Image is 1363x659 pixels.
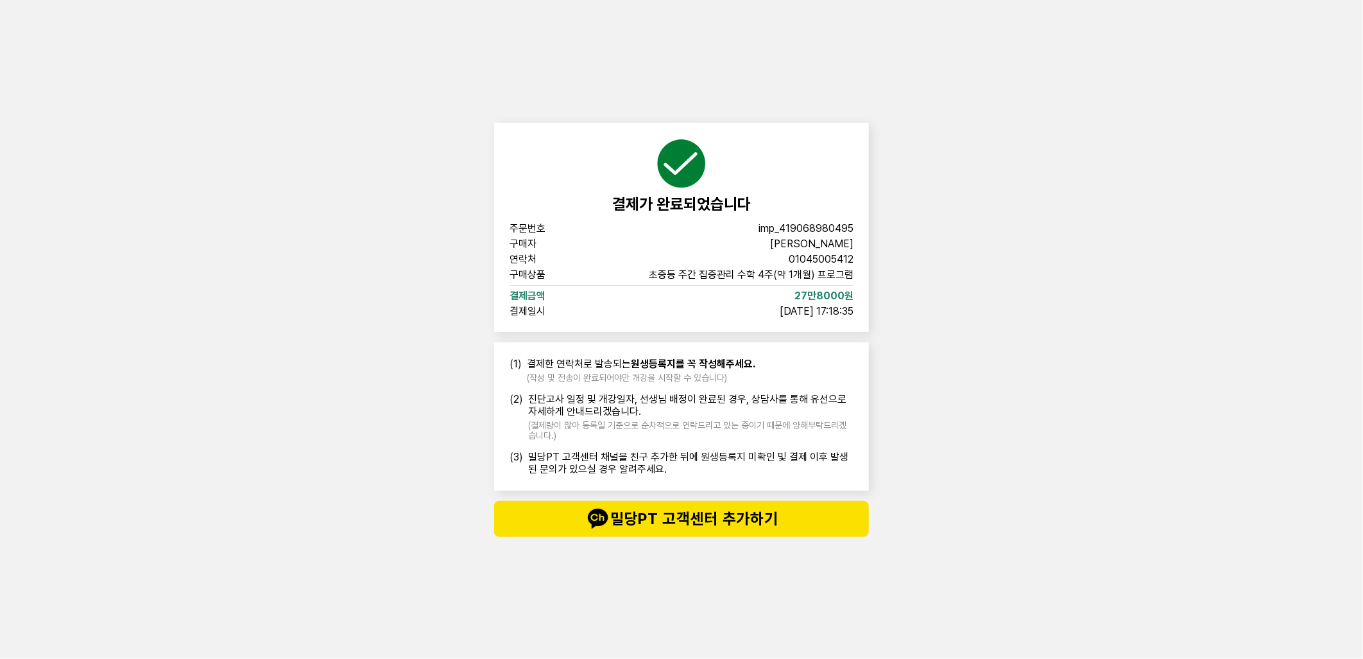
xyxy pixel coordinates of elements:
span: (1) [510,358,522,383]
span: 구매상품 [510,270,592,280]
span: 초중등 주간 집중관리 수학 4주(약 1개월) 프로그램 [649,270,853,280]
span: 밀당PT 고객센터 채널을 친구 추가한 뒤에 원생등록지 미확인 및 결제 이후 발생된 문의가 있으실 경우 알려주세요. [528,451,853,475]
span: [DATE] 17:18:35 [780,306,853,317]
span: 구매자 [510,239,592,249]
span: (결제량이 많아 등록일 기준으로 순차적으로 연락드리고 있는 중이기 때문에 양해부탁드리겠습니다.) [528,420,853,441]
span: 주문번호 [510,224,592,234]
span: 27만8000원 [794,291,853,301]
span: imp_419068980495 [759,224,853,234]
span: [PERSON_NAME] [770,239,853,249]
span: 결제금액 [510,291,592,301]
span: (2) [510,393,523,441]
span: 01045005412 [789,254,853,265]
span: (작성 및 전송이 완료되어야만 개강을 시작할 수 있습니다) [527,373,755,383]
b: 원생등록지를 꼭 작성해주세요. [631,358,755,370]
span: 진단고사 일정 및 개강일자, 선생님 배정이 완료된 경우, 상담사를 통해 유선으로 자세하게 안내드리겠습니다. [528,393,853,417]
span: 결제한 연락처로 발송되는 [527,358,755,370]
span: 결제가 완료되었습니다 [612,195,751,213]
span: (3) [510,451,523,475]
img: 성공하다 [656,138,707,189]
span: 연락처 [510,254,592,265]
font: 밀당PT 고객센터 추가하기 [610,506,778,532]
span: 결제일시 [510,306,592,317]
img: 말하다 [585,506,610,532]
button: 말하다밀당PT 고객센터 추가하기 [494,501,869,537]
